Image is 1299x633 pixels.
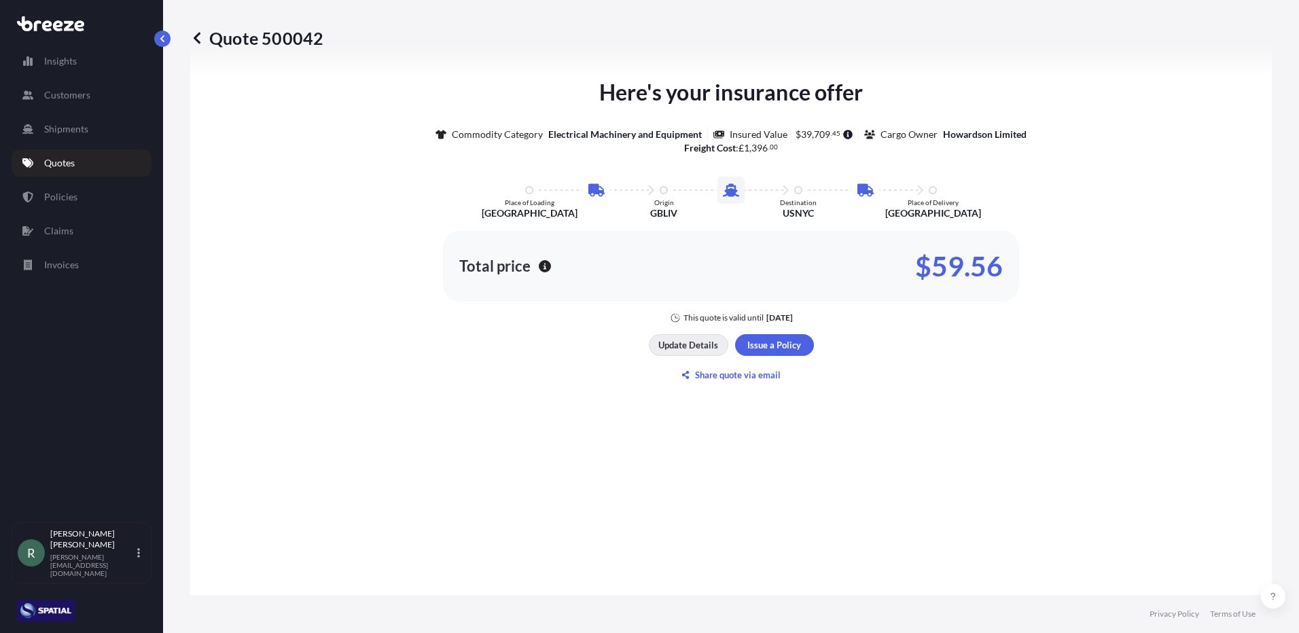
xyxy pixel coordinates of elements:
[1210,609,1256,619] a: Terms of Use
[649,364,814,386] button: Share quote via email
[730,128,787,141] p: Insured Value
[749,143,751,153] span: ,
[770,145,778,149] span: 00
[452,128,543,141] p: Commodity Category
[44,224,73,238] p: Claims
[44,54,77,68] p: Insights
[44,258,79,272] p: Invoices
[832,131,840,136] span: 45
[548,128,702,141] p: Electrical Machinery and Equipment
[44,190,77,204] p: Policies
[796,130,801,139] span: $
[814,130,830,139] span: 709
[12,217,152,245] a: Claims
[654,198,674,206] p: Origin
[482,206,577,220] p: [GEOGRAPHIC_DATA]
[684,142,736,153] b: Freight Cost
[50,528,135,550] p: [PERSON_NAME] [PERSON_NAME]
[190,27,323,49] p: Quote 500042
[599,76,863,109] p: Here's your insurance offer
[744,143,749,153] span: 1
[943,128,1027,141] p: Howardson Limited
[739,143,744,153] span: £
[780,198,817,206] p: Destination
[12,251,152,278] a: Invoices
[747,338,801,352] p: Issue a Policy
[650,206,677,220] p: GBLIV
[12,183,152,211] a: Policies
[885,206,981,220] p: [GEOGRAPHIC_DATA]
[908,198,959,206] p: Place of Delivery
[459,259,531,273] p: Total price
[27,546,35,560] span: R
[12,82,152,109] a: Customers
[683,312,764,323] p: This quote is valid until
[768,145,770,149] span: .
[44,122,88,136] p: Shipments
[50,553,135,577] p: [PERSON_NAME][EMAIL_ADDRESS][DOMAIN_NAME]
[17,600,75,621] img: organization-logo
[783,206,814,220] p: USNYC
[801,130,812,139] span: 39
[505,198,554,206] p: Place of Loading
[12,149,152,177] a: Quotes
[766,312,793,323] p: [DATE]
[695,368,781,382] p: Share quote via email
[44,88,90,102] p: Customers
[880,128,938,141] p: Cargo Owner
[12,48,152,75] a: Insights
[735,334,814,356] button: Issue a Policy
[658,338,718,352] p: Update Details
[812,130,814,139] span: ,
[649,334,728,356] button: Update Details
[915,255,1003,277] p: $59.56
[12,115,152,143] a: Shipments
[831,131,832,136] span: .
[684,141,779,155] p: :
[1150,609,1199,619] a: Privacy Policy
[751,143,768,153] span: 396
[44,156,75,170] p: Quotes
